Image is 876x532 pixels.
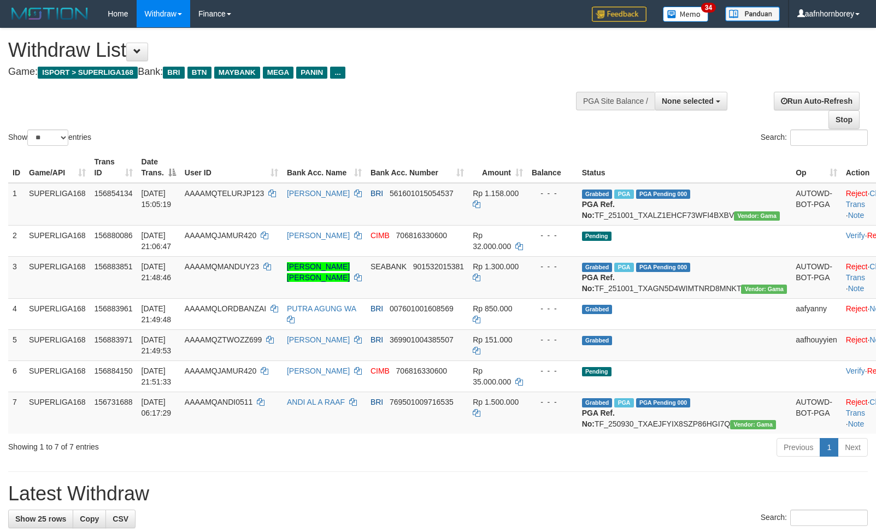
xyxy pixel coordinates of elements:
[287,367,350,375] a: [PERSON_NAME]
[8,483,868,505] h1: Latest Withdraw
[390,335,454,344] span: Copy 369901004385507 to clipboard
[8,329,25,360] td: 5
[371,335,383,344] span: BRI
[846,398,868,406] a: Reject
[846,262,868,271] a: Reject
[636,190,691,199] span: PGA Pending
[8,360,25,392] td: 6
[287,398,345,406] a: ANDI AL A RAAF
[185,189,264,198] span: AAAAMQTELURJP123
[95,304,133,313] span: 156883961
[636,263,691,272] span: PGA Pending
[655,92,727,110] button: None selected
[582,190,613,199] span: Grabbed
[330,67,345,79] span: ...
[8,510,73,528] a: Show 25 rows
[371,262,407,271] span: SEABANK
[142,231,172,251] span: [DATE] 21:06:47
[582,200,615,220] b: PGA Ref. No:
[578,392,792,434] td: TF_250930_TXAEJFYIX8SZP86HGI7Q
[396,231,447,240] span: Copy 706816330600 to clipboard
[25,225,90,256] td: SUPERLIGA168
[8,392,25,434] td: 7
[614,190,633,199] span: Marked by aafsengchandara
[142,304,172,324] span: [DATE] 21:49:48
[142,189,172,209] span: [DATE] 15:05:19
[366,152,468,183] th: Bank Acc. Number: activate to sort column ascending
[846,231,865,240] a: Verify
[95,262,133,271] span: 156883851
[371,398,383,406] span: BRI
[185,367,256,375] span: AAAAMQJAMUR420
[95,231,133,240] span: 156880086
[578,183,792,226] td: TF_251001_TXALZ1EHCF73WFI4BXBV
[468,152,527,183] th: Amount: activate to sort column ascending
[790,510,868,526] input: Search:
[828,110,860,129] a: Stop
[532,188,573,199] div: - - -
[473,367,511,386] span: Rp 35.000.000
[142,367,172,386] span: [DATE] 21:51:33
[791,183,842,226] td: AUTOWD-BOT-PGA
[473,189,519,198] span: Rp 1.158.000
[287,304,356,313] a: PUTRA AGUNG WA
[95,367,133,375] span: 156884150
[578,152,792,183] th: Status
[8,152,25,183] th: ID
[777,438,820,457] a: Previous
[791,329,842,360] td: aafhouyyien
[95,398,133,406] span: 156731688
[185,231,256,240] span: AAAAMQJAMUR420
[371,304,383,313] span: BRI
[532,303,573,314] div: - - -
[15,515,66,523] span: Show 25 rows
[761,510,868,526] label: Search:
[576,92,655,110] div: PGA Site Balance /
[90,152,137,183] th: Trans ID: activate to sort column ascending
[701,3,716,13] span: 34
[734,211,780,221] span: Vendor URL: https://trx31.1velocity.biz
[582,263,613,272] span: Grabbed
[137,152,180,183] th: Date Trans.: activate to sort column descending
[791,392,842,434] td: AUTOWD-BOT-PGA
[532,397,573,407] div: - - -
[25,392,90,434] td: SUPERLIGA168
[25,329,90,360] td: SUPERLIGA168
[185,262,259,271] span: AAAAMQMANDUY23
[8,129,91,146] label: Show entries
[473,304,512,313] span: Rp 850.000
[8,183,25,226] td: 1
[8,67,573,78] h4: Game: Bank:
[473,335,512,344] span: Rp 151.000
[287,335,350,344] a: [PERSON_NAME]
[532,365,573,376] div: - - -
[791,298,842,329] td: aafyanny
[25,360,90,392] td: SUPERLIGA168
[8,298,25,329] td: 4
[296,67,327,79] span: PANIN
[25,152,90,183] th: Game/API: activate to sort column ascending
[27,129,68,146] select: Showentries
[846,335,868,344] a: Reject
[790,129,868,146] input: Search:
[8,5,91,22] img: MOTION_logo.png
[390,304,454,313] span: Copy 007601001608569 to clipboard
[774,92,860,110] a: Run Auto-Refresh
[614,398,633,407] span: Marked by aafromsomean
[848,211,865,220] a: Note
[582,232,612,241] span: Pending
[142,335,172,355] span: [DATE] 21:49:53
[473,231,511,251] span: Rp 32.000.000
[113,515,128,523] span: CSV
[582,367,612,376] span: Pending
[663,7,709,22] img: Button%20Memo.svg
[263,67,294,79] span: MEGA
[283,152,366,183] th: Bank Acc. Name: activate to sort column ascending
[95,335,133,344] span: 156883971
[846,189,868,198] a: Reject
[8,256,25,298] td: 3
[396,367,447,375] span: Copy 706816330600 to clipboard
[142,398,172,417] span: [DATE] 06:17:29
[791,152,842,183] th: Op: activate to sort column ascending
[187,67,211,79] span: BTN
